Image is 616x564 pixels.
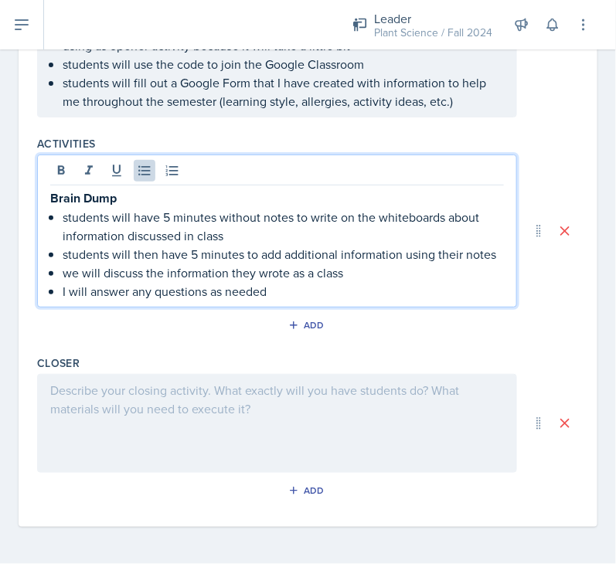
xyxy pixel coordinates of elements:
p: I will answer any questions as needed [63,282,504,301]
p: students will use the code to join the Google Classroom [63,55,504,73]
div: Add [291,319,325,331]
p: students will have 5 minutes without notes to write on the whiteboards about information discusse... [63,208,504,245]
label: Activities [37,136,96,151]
p: students will then have 5 minutes to add additional information using their notes [63,245,504,263]
button: Add [283,314,333,337]
button: Add [283,479,333,502]
div: Leader [374,9,492,28]
div: Add [291,484,325,497]
p: students will fill out a Google Form that I have created with information to help me throughout t... [63,73,504,110]
div: Plant Science / Fall 2024 [374,25,492,41]
strong: Brain Dump [50,189,117,207]
label: Closer [37,355,80,371]
p: we will discuss the information they wrote as a class [63,263,504,282]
